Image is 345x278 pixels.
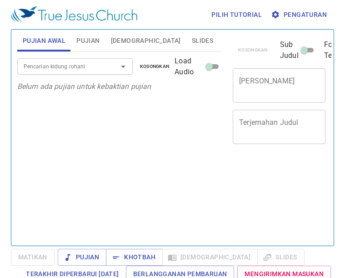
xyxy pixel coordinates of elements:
span: Khotbah [113,252,155,263]
span: Pujian [76,35,100,46]
span: Load Audio [175,56,204,77]
button: Pengaturan [269,6,330,23]
button: Open [117,60,130,73]
span: Pilih tutorial [211,9,262,21]
span: Pengaturan [273,9,327,21]
span: [DEMOGRAPHIC_DATA] [111,35,181,46]
i: Belum ada pujian untuk kebaktian pujian [17,82,151,91]
span: Pujian [65,252,99,263]
button: Pujian [58,249,106,266]
span: Slides [192,35,213,46]
button: Pilih tutorial [208,6,265,23]
span: Pujian Awal [23,35,65,46]
button: Khotbah [106,249,163,266]
span: Footer Text [324,39,345,61]
iframe: from-child [229,154,308,237]
span: Kosongkan [140,62,170,71]
img: True Jesus Church [11,6,137,23]
span: Sub Judul [280,39,299,61]
button: Kosongkan [135,61,175,72]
